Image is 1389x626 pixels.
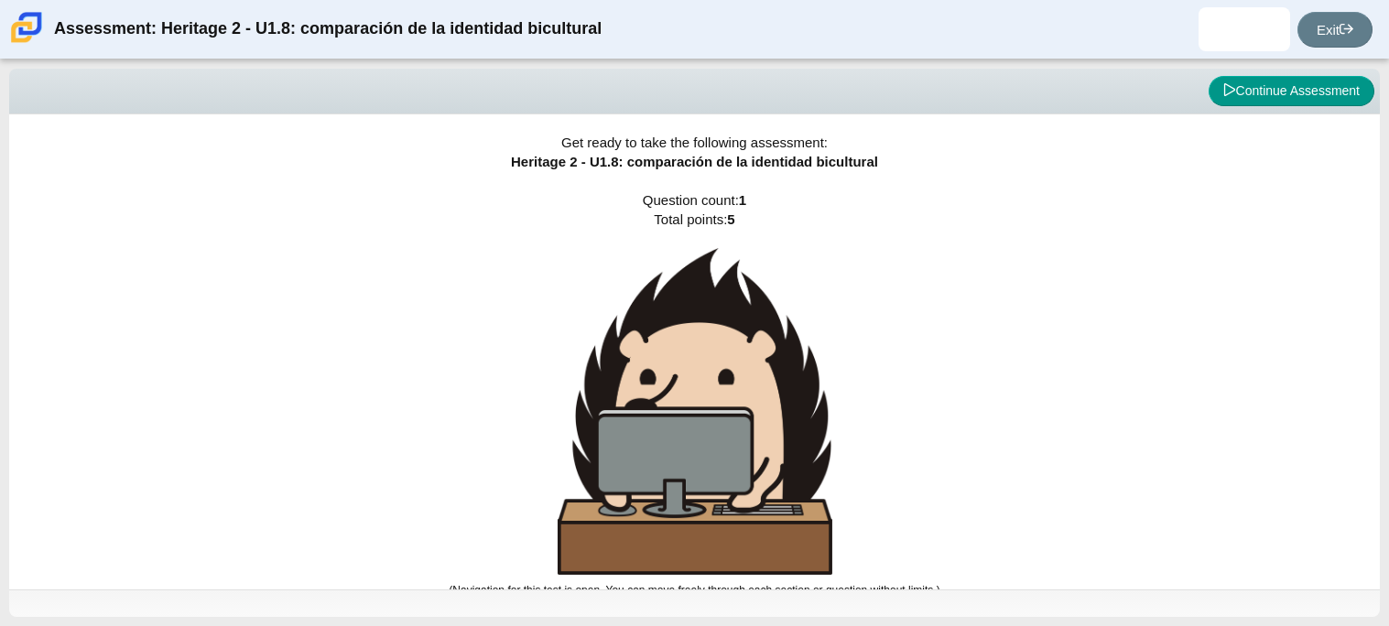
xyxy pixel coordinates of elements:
[739,192,746,208] b: 1
[561,135,828,150] span: Get ready to take the following assessment:
[1297,12,1373,48] a: Exit
[54,7,602,51] div: Assessment: Heritage 2 - U1.8: comparación de la identidad bicultural
[511,154,878,169] span: Heritage 2 - U1.8: comparación de la identidad bicultural
[7,8,46,47] img: Carmen School of Science & Technology
[727,211,734,227] b: 5
[449,584,939,597] small: (Navigation for this test is open. You can move freely through each section or question without l...
[449,192,939,597] span: Question count: Total points:
[1209,76,1374,107] button: Continue Assessment
[1230,15,1259,44] img: andrea.castelanher.RNYSN7
[558,248,832,575] img: hedgehog-behind-computer-large.png
[7,34,46,49] a: Carmen School of Science & Technology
